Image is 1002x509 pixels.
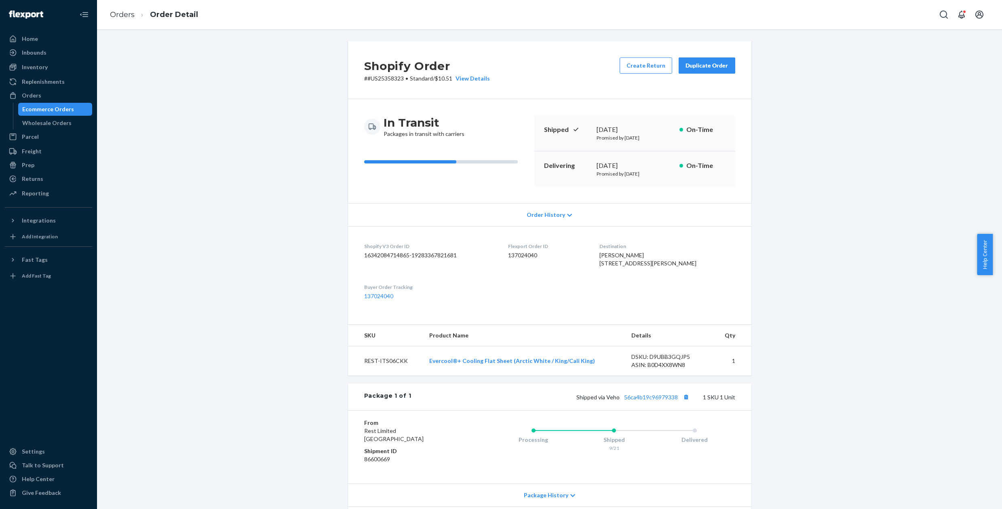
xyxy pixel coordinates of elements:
div: [DATE] [597,125,673,134]
a: Orders [5,89,92,102]
th: Product Name [423,325,625,346]
p: # #US25358323 / $10.51 [364,74,490,83]
span: Rest Limited [GEOGRAPHIC_DATA] [364,427,424,442]
span: Standard [410,75,433,82]
p: Shipped [544,125,590,134]
div: Reporting [22,189,49,197]
span: Shipped via Veho [576,394,692,401]
button: Integrations [5,214,92,227]
div: Packages in transit with carriers [384,115,464,138]
dt: Shipment ID [364,447,461,455]
td: 1 [714,346,751,376]
a: Parcel [5,130,92,143]
div: Talk to Support [22,461,64,469]
h2: Shopify Order [364,57,490,74]
p: On-Time [686,161,726,170]
div: Add Integration [22,233,58,240]
div: Give Feedback [22,489,61,497]
a: Inventory [5,61,92,74]
div: Inventory [22,63,48,71]
button: Fast Tags [5,253,92,266]
a: Replenishments [5,75,92,88]
dt: From [364,419,461,427]
div: Add Fast Tag [22,272,51,279]
div: Shipped [574,436,654,444]
a: 56ca4b19c96979338 [624,394,678,401]
a: Ecommerce Orders [18,103,93,116]
th: Details [625,325,714,346]
div: Parcel [22,133,39,141]
a: Evercool®+ Cooling Flat Sheet (Arctic White / King/Cali King) [429,357,595,364]
div: Ecommerce Orders [22,105,74,113]
dt: Destination [599,243,735,250]
a: Home [5,32,92,45]
p: Delivering [544,161,590,170]
a: Freight [5,145,92,158]
dt: Buyer Order Tracking [364,284,495,291]
a: Inbounds [5,46,92,59]
button: Open Search Box [936,6,952,23]
div: Processing [493,436,574,444]
a: Prep [5,159,92,172]
a: Add Fast Tag [5,269,92,282]
div: Fast Tags [22,256,48,264]
button: Give Feedback [5,486,92,499]
div: 1 SKU 1 Unit [411,392,735,402]
div: ASIN: B0D4XX8WN8 [631,361,707,369]
th: SKU [348,325,423,346]
th: Qty [714,325,751,346]
div: [DATE] [597,161,673,170]
div: Delivered [654,436,735,444]
button: Help Center [977,234,993,275]
span: Package History [524,491,568,499]
button: Open account menu [971,6,987,23]
div: Returns [22,175,43,183]
p: On-Time [686,125,726,134]
div: DSKU: D9UBB3GQJP5 [631,353,707,361]
div: Inbounds [22,49,46,57]
dd: 16342084714865-19283367821681 [364,251,495,259]
button: View Details [452,74,490,83]
p: Promised by [DATE] [597,170,673,177]
span: • [405,75,408,82]
div: 9/21 [574,445,654,452]
div: Orders [22,91,41,100]
dt: Flexport Order ID [508,243,586,250]
span: [PERSON_NAME] [STREET_ADDRESS][PERSON_NAME] [599,252,696,267]
a: Reporting [5,187,92,200]
dd: 137024040 [508,251,586,259]
button: Close Navigation [76,6,92,23]
button: Create Return [620,57,672,74]
dd: 86600669 [364,455,461,463]
a: Help Center [5,473,92,486]
div: Settings [22,447,45,456]
img: Flexport logo [9,11,43,19]
button: Duplicate Order [679,57,735,74]
div: Integrations [22,216,56,225]
a: Orders [110,10,135,19]
div: Wholesale Orders [22,119,72,127]
a: Add Integration [5,230,92,243]
a: Returns [5,172,92,185]
div: Help Center [22,475,55,483]
a: Settings [5,445,92,458]
span: Order History [527,211,565,219]
div: Package 1 of 1 [364,392,411,402]
a: Order Detail [150,10,198,19]
a: Wholesale Orders [18,117,93,129]
div: Duplicate Order [686,62,728,70]
h3: In Transit [384,115,464,130]
td: REST-ITS06CKK [348,346,423,376]
dt: Shopify V3 Order ID [364,243,495,250]
div: Replenishments [22,78,65,86]
a: 137024040 [364,293,393,299]
ol: breadcrumbs [103,3,205,27]
a: Talk to Support [5,459,92,472]
button: Copy tracking number [681,392,692,402]
p: Promised by [DATE] [597,134,673,141]
div: Prep [22,161,34,169]
button: Open notifications [953,6,970,23]
div: Freight [22,147,42,155]
div: Home [22,35,38,43]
